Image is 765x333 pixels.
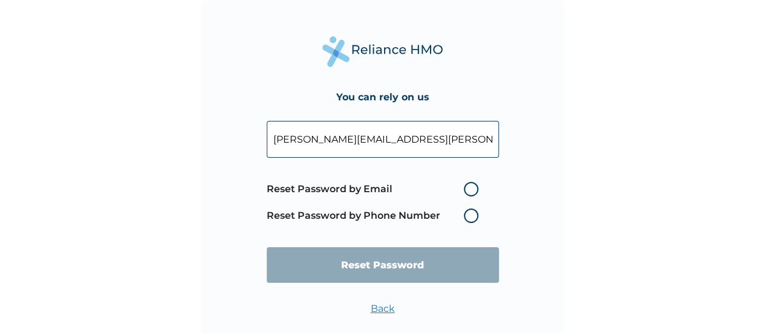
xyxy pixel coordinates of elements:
input: Your Enrollee ID or Email Address [267,121,499,158]
h4: You can rely on us [336,91,429,103]
a: Back [371,303,395,314]
label: Reset Password by Phone Number [267,209,484,223]
img: Reliance Health's Logo [322,36,443,67]
label: Reset Password by Email [267,182,484,196]
span: Password reset method [267,176,484,229]
input: Reset Password [267,247,499,283]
